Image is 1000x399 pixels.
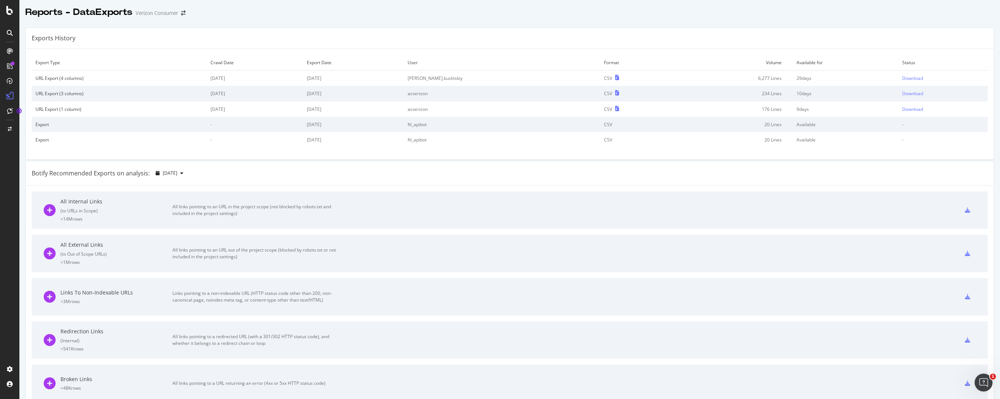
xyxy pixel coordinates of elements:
[207,71,303,86] td: [DATE]
[207,86,303,101] td: [DATE]
[793,86,898,101] td: 10 days
[902,106,984,112] a: Download
[965,294,970,299] div: csv-export
[303,55,404,71] td: Export Date
[797,137,895,143] div: Available
[404,86,600,101] td: acverizon
[672,71,793,86] td: 6,277 Lines
[303,117,404,132] td: [DATE]
[898,55,988,71] td: Status
[404,71,600,86] td: [PERSON_NAME].kuslitskiy
[207,55,303,71] td: Crawl Date
[404,55,600,71] td: User
[172,333,340,347] div: All links pointing to a redirected URL (with a 301/302 HTTP status code), and whether it belongs ...
[35,106,203,112] div: URL Export (1 column)
[153,167,186,179] button: [DATE]
[303,132,404,147] td: [DATE]
[163,170,177,176] span: 2025 Sep. 7th
[60,241,172,249] div: All External Links
[902,106,923,112] div: Download
[207,102,303,117] td: [DATE]
[172,290,340,303] div: Links pointing to a non-indexable URL (HTTP status code other than 200, non-canonical page, noind...
[135,9,178,17] div: Verizon Consumer
[60,298,172,305] div: = 3M rows
[965,251,970,256] div: csv-export
[965,337,970,343] div: csv-export
[672,55,793,71] td: Volume
[604,106,612,112] div: CSV
[207,132,303,147] td: -
[16,107,22,114] div: Tooltip anchor
[797,121,895,128] div: Available
[604,75,612,81] div: CSV
[60,375,172,383] div: Broken Links
[60,259,172,265] div: = 1M rows
[303,71,404,86] td: [DATE]
[35,90,203,97] div: URL Export (3 columns)
[207,117,303,132] td: -
[303,102,404,117] td: [DATE]
[898,117,988,132] td: -
[793,102,898,117] td: 9 days
[172,203,340,217] div: All links pointing to an URL in the project scope (not blocked by robots.txt and included in the ...
[672,86,793,101] td: 234 Lines
[35,137,203,143] div: Export
[25,6,133,19] div: Reports - DataExports
[32,55,207,71] td: Export Type
[902,90,984,97] a: Download
[181,10,186,16] div: arrow-right-arrow-left
[672,117,793,132] td: 20 Lines
[60,328,172,335] div: Redirection Links
[60,216,172,222] div: = 14M rows
[793,71,898,86] td: 29 days
[965,208,970,213] div: csv-export
[303,86,404,101] td: [DATE]
[35,121,203,128] div: Export
[404,102,600,117] td: acverizon
[32,169,150,178] div: Botify Recommended Exports on analysis:
[793,55,898,71] td: Available for
[172,247,340,260] div: All links pointing to an URL out of the project scope (blocked by robots.txt or not included in t...
[672,132,793,147] td: 20 Lines
[60,289,172,296] div: Links To Non-Indexable URLs
[404,117,600,132] td: ftl_apibot
[990,374,996,380] span: 1
[898,132,988,147] td: -
[604,90,612,97] div: CSV
[35,75,203,81] div: URL Export (4 columns)
[60,251,172,257] div: ( to Out of Scope URLs )
[902,75,923,81] div: Download
[965,381,970,386] div: csv-export
[60,198,172,205] div: All Internal Links
[60,385,172,391] div: = 48K rows
[902,90,923,97] div: Download
[600,132,672,147] td: CSV
[672,102,793,117] td: 176 Lines
[60,208,172,214] div: ( to URLs in Scope )
[172,380,340,387] div: All links pointing to a URL returning an error (4xx or 5xx HTTP status code)
[60,346,172,352] div: = 541K rows
[600,55,672,71] td: Format
[600,117,672,132] td: CSV
[60,337,172,344] div: ( Internal )
[404,132,600,147] td: ftl_apibot
[975,374,993,392] iframe: Intercom live chat
[902,75,984,81] a: Download
[32,34,75,43] div: Exports History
